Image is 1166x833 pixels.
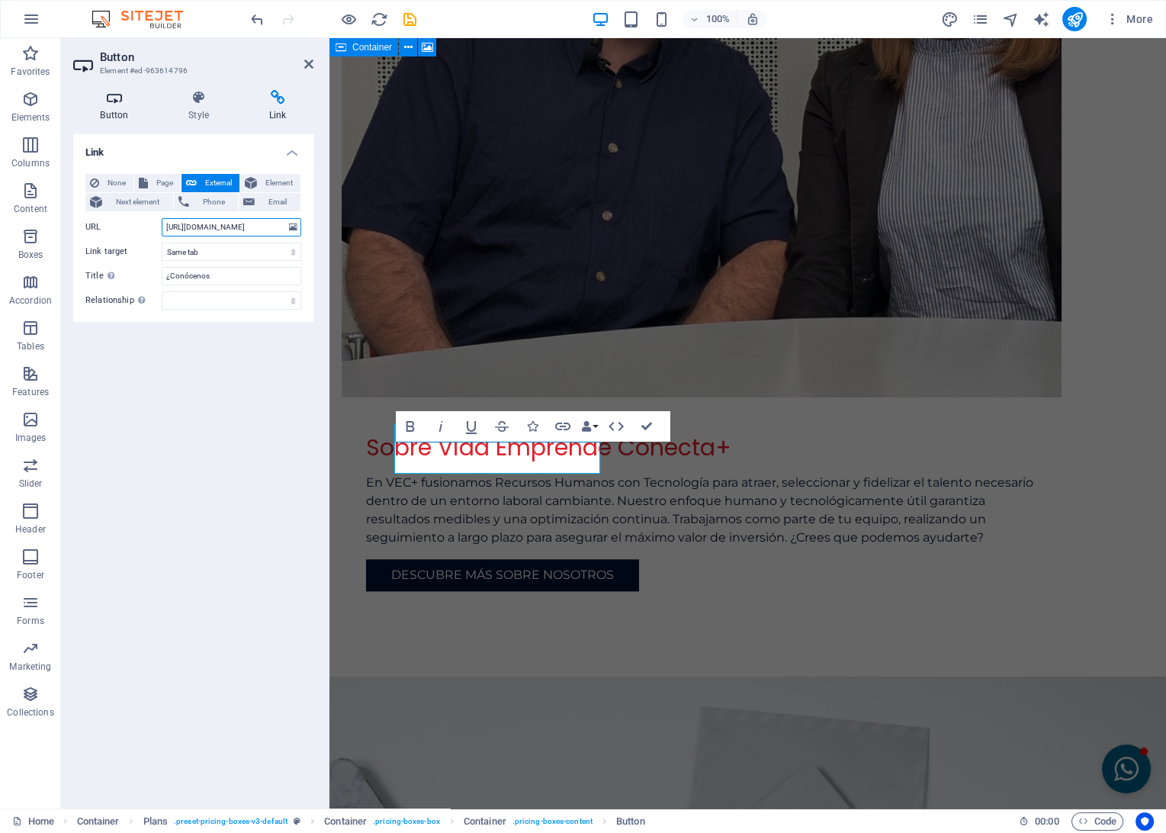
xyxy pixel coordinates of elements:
button: design [940,10,959,28]
p: Collections [7,706,53,719]
button: Data Bindings [579,411,600,442]
i: This element is a customizable preset [294,817,300,825]
p: Favorites [11,66,50,78]
button: Link [548,411,577,442]
label: Title [85,267,162,285]
span: None [104,174,129,192]
i: Save (Ctrl+S) [401,11,419,28]
input: URL... [162,218,301,236]
button: reload [370,10,388,28]
h3: Element #ed-963614796 [100,64,283,78]
button: pages [971,10,989,28]
span: . preset-pricing-boxes-v3-default [174,812,287,831]
span: Page [153,174,176,192]
button: Open chat window [773,706,821,755]
i: Pages (Ctrl+Alt+S) [971,11,988,28]
span: . pricing-boxes-content [512,812,593,831]
p: Header [15,523,46,535]
img: Editor Logo [88,10,202,28]
button: Page [134,174,181,192]
button: Confirm (Ctrl+⏎) [632,411,661,442]
span: Click to select. Double-click to edit [143,812,168,831]
h4: Link [73,134,313,162]
label: Link target [85,243,162,261]
button: navigator [1001,10,1020,28]
button: Bold (Ctrl+B) [396,411,425,442]
span: Next element [107,193,169,211]
h4: Link [242,90,313,122]
span: Click to select. Double-click to edit [77,812,120,831]
p: Columns [11,157,50,169]
label: URL [85,218,162,236]
i: Undo: Change link (Ctrl+Z) [249,11,266,28]
h2: Button [100,50,313,64]
p: Tables [17,340,44,352]
p: Forms [17,615,44,627]
button: Icons [518,411,547,442]
label: Relationship [85,291,162,310]
p: Elements [11,111,50,124]
nav: breadcrumb [77,812,645,831]
i: Design (Ctrl+Alt+Y) [940,11,958,28]
span: Click to select. Double-click to edit [616,812,645,831]
button: HTML [602,411,631,442]
span: External [201,174,235,192]
p: Features [12,386,49,398]
span: 00 00 [1035,812,1058,831]
span: More [1105,11,1153,27]
a: Click to cancel selection. Double-click to open Pages [12,812,54,831]
p: Slider [19,478,43,490]
span: Click to select. Double-click to edit [464,812,506,831]
p: Footer [17,569,44,581]
button: save [400,10,419,28]
button: 100% [683,10,737,28]
p: Marketing [9,661,51,673]
button: Next element [85,193,173,211]
button: undo [248,10,266,28]
button: text_generator [1032,10,1050,28]
h4: Button [73,90,162,122]
h4: Style [162,90,243,122]
h6: 100% [705,10,730,28]
button: None [85,174,133,192]
i: Publish [1065,11,1083,28]
i: Reload page [371,11,388,28]
i: Navigator [1001,11,1019,28]
button: Usercentrics [1135,812,1154,831]
span: Element [262,174,296,192]
button: Italic (Ctrl+I) [426,411,455,442]
h6: Session time [1019,812,1059,831]
input: Title [162,267,301,285]
button: Underline (Ctrl+U) [457,411,486,442]
span: . pricing-boxes-box [373,812,440,831]
p: Accordion [9,294,52,307]
i: On resize automatically adjust zoom level to fit chosen device. [745,12,759,26]
button: Strikethrough [487,411,516,442]
button: Phone [174,193,239,211]
p: Content [14,203,47,215]
span: Phone [194,193,234,211]
span: Container [352,43,392,52]
button: Element [240,174,300,192]
span: Click to select. Double-click to edit [324,812,367,831]
p: Images [15,432,47,444]
span: : [1046,815,1048,827]
button: publish [1062,7,1087,31]
button: External [181,174,239,192]
i: AI Writer [1032,11,1049,28]
p: Boxes [18,249,43,261]
button: Code [1071,812,1123,831]
button: Email [239,193,300,211]
span: Code [1078,812,1116,831]
button: Click here to leave preview mode and continue editing [339,10,358,28]
span: Email [259,193,296,211]
button: More [1099,7,1159,31]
